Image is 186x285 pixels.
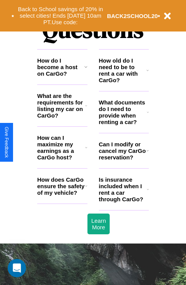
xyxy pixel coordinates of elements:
button: Learn More [87,214,110,234]
b: BACK2SCHOOL20 [107,13,158,19]
div: Give Feedback [4,127,9,158]
h3: How can I maximize my earnings as a CarGo host? [37,134,85,161]
h3: What are the requirements for listing my car on CarGo? [37,93,85,119]
h3: How old do I need to be to rent a car with CarGo? [99,57,147,83]
h3: Can I modify or cancel my CarGo reservation? [99,141,146,161]
h3: What documents do I need to provide when renting a car? [99,99,147,125]
h3: Is insurance included when I rent a car through CarGo? [99,176,147,202]
h3: How do I become a host on CarGo? [37,57,84,77]
iframe: Intercom live chat [8,259,26,277]
button: Back to School savings of 20% in select cities! Ends [DATE] 10am PT.Use code: [14,4,107,28]
h3: How does CarGo ensure the safety of my vehicle? [37,176,85,196]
